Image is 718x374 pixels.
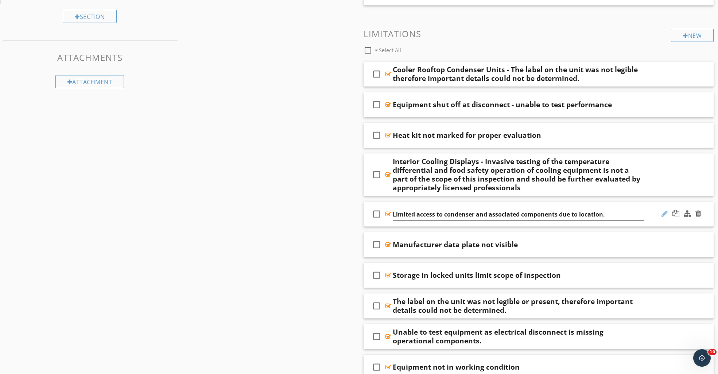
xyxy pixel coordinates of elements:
div: Interior Cooling Displays - Invasive testing of the temperature differential and food safety oper... [393,157,644,192]
h3: Limitations [364,29,714,39]
div: Cooler Rooftop Condenser Units - The label on the unit was not legible therefore important detail... [393,65,644,83]
div: Storage in locked units limit scope of inspection [393,271,561,280]
div: Section [63,10,117,23]
div: Equipment not in working condition [393,363,520,371]
div: Heat kit not marked for proper evaluation [393,131,541,140]
div: New [671,29,714,42]
div: The label on the unit was not legible or present, therefore important details could not be determ... [393,297,644,315]
i: check_box_outline_blank [371,96,383,113]
iframe: Intercom live chat [693,349,711,367]
i: check_box_outline_blank [371,328,383,345]
i: check_box_outline_blank [371,236,383,253]
span: 10 [708,349,717,355]
div: Equipment shut off at disconnect - unable to test performance [393,100,612,109]
i: check_box_outline_blank [371,65,383,83]
div: Attachment [55,75,124,88]
i: check_box_outline_blank [371,166,383,183]
span: Select All [379,47,401,54]
i: check_box_outline_blank [371,205,383,223]
div: Unable to test equipment as electrical disconnect is missing operational components. [393,328,644,345]
i: check_box_outline_blank [371,297,383,315]
i: check_box_outline_blank [371,266,383,284]
div: Manufacturer data plate not visible [393,240,518,249]
i: check_box_outline_blank [371,126,383,144]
